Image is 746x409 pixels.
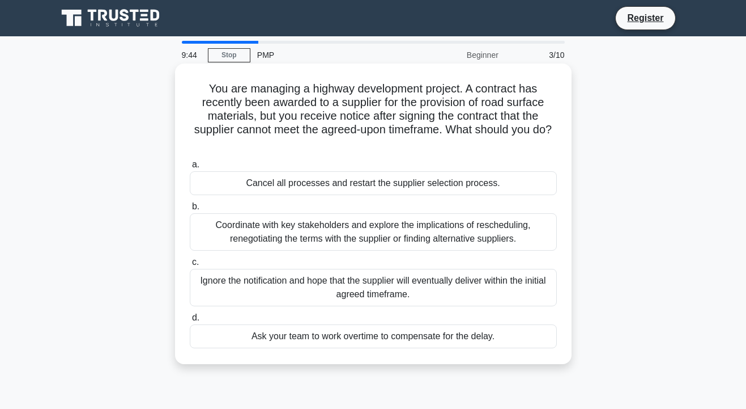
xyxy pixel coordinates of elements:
div: 9:44 [175,44,208,66]
span: a. [192,159,199,169]
div: 3/10 [505,44,572,66]
span: b. [192,201,199,211]
span: d. [192,313,199,322]
h5: You are managing a highway development project. A contract has recently been awarded to a supplie... [189,82,558,151]
div: Coordinate with key stakeholders and explore the implications of rescheduling, renegotiating the ... [190,213,557,251]
a: Stop [208,48,250,62]
a: Register [620,11,670,25]
div: Beginner [406,44,505,66]
span: c. [192,257,199,267]
div: Ask your team to work overtime to compensate for the delay. [190,324,557,348]
div: Cancel all processes and restart the supplier selection process. [190,171,557,195]
div: Ignore the notification and hope that the supplier will eventually deliver within the initial agr... [190,269,557,306]
div: PMP [250,44,406,66]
